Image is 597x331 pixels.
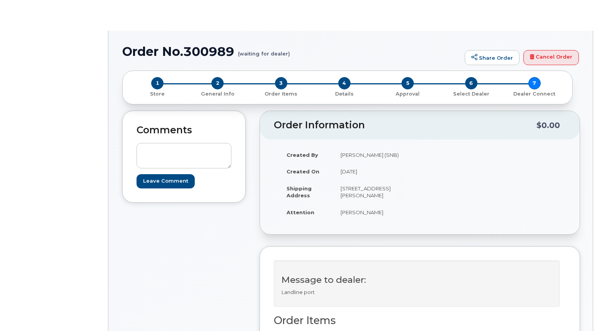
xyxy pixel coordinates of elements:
[465,77,477,89] span: 6
[442,91,499,97] p: Select Dealer
[313,89,376,97] a: 4 Details
[287,209,314,215] strong: Attention
[122,45,461,58] h1: Order No.300989
[379,91,436,97] p: Approval
[282,289,552,296] p: Landline port
[401,77,414,89] span: 5
[287,152,318,158] strong: Created By
[338,77,351,89] span: 4
[274,120,536,131] h2: Order Information
[189,91,246,97] p: General Info
[334,180,414,204] td: [STREET_ADDRESS][PERSON_NAME]
[250,89,313,97] a: 3 Order Items
[334,204,414,221] td: [PERSON_NAME]
[132,91,183,97] p: Store
[253,91,310,97] p: Order Items
[238,45,290,57] small: (waiting for dealer)
[334,163,414,180] td: [DATE]
[376,89,439,97] a: 5 Approval
[211,77,224,89] span: 2
[137,174,195,188] input: Leave Comment
[523,50,579,66] a: Cancel Order
[186,89,249,97] a: 2 General Info
[137,125,231,136] h2: Comments
[465,50,519,66] a: Share Order
[287,168,319,175] strong: Created On
[274,315,560,326] h2: Order Items
[287,185,312,199] strong: Shipping Address
[439,89,503,97] a: 6 Select Dealer
[536,118,560,133] div: $0.00
[334,146,414,163] td: [PERSON_NAME] (SNB)
[282,275,552,285] h3: Message to dealer:
[316,91,373,97] p: Details
[151,77,164,89] span: 1
[275,77,287,89] span: 3
[129,89,186,97] a: 1 Store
